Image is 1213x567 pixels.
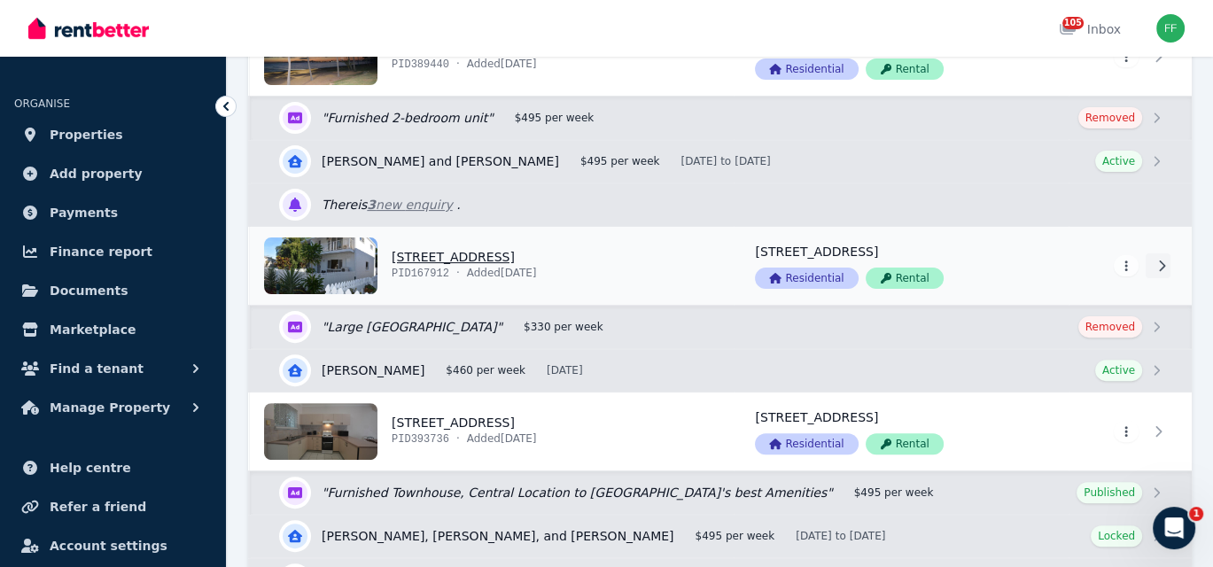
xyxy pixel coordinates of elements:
[1114,421,1139,442] button: More options
[251,140,1192,183] a: View details for Hari Prasad Marhatta and Sampurna Marhatta
[1156,14,1185,43] img: Frank frank@northwardrentals.com.au
[50,202,118,223] span: Payments
[251,349,1192,392] a: View details for Megan Christian
[14,234,212,269] a: Finance report
[50,535,167,556] span: Account settings
[237,404,354,475] button: Help
[14,195,212,230] a: Payments
[50,241,152,262] span: Finance report
[1069,227,1192,305] a: View details for 4/36-38 Queens Road, Hermit Park
[79,252,274,266] span: Did that answer your question?
[734,392,1068,470] a: View details for 5/36 Queens Rd, Railway Estate
[35,34,164,62] img: logo
[19,236,336,301] div: Profile image for The RentBetter TeamDid that answer your question?The RentBetter Team•1h ago
[14,117,212,152] a: Properties
[322,196,461,214] p: There is .
[367,198,452,212] a: 3new enquiry
[1062,17,1084,29] span: 105
[281,448,309,461] span: Help
[14,450,212,485] a: Help centre
[1059,20,1121,38] div: Inbox
[278,28,314,64] img: Profile image for Jeremy
[14,156,212,191] a: Add property
[36,345,296,363] div: We'll be back online in 3 hours
[1069,18,1192,96] a: View details for 3/163 Eyre St, North Ward
[214,268,264,287] div: • 1h ago
[79,268,210,287] div: The RentBetter Team
[50,457,131,478] span: Help centre
[36,251,72,286] img: Profile image for The RentBetter Team
[50,358,144,379] span: Find a tenant
[250,392,734,470] a: View details for 5/36 Queens Rd, Railway Estate
[251,471,1192,514] a: Edit listing: Furnished Townhouse, Central Location to Townsville's best Amenities
[50,319,136,340] span: Marketplace
[251,515,1192,557] a: View details for Sonam Choden, Rinzin Dolma, and Sonam Tshering
[734,18,1068,96] a: View details for 3/163 Eyre St, North Ward
[14,489,212,524] a: Refer a friend
[118,404,236,475] button: Messages
[211,28,246,64] img: Profile image for Earl
[14,390,212,425] button: Manage Property
[250,18,734,96] a: View details for 3/163 Eyre St, North Ward
[734,227,1068,305] a: View details for 4/36-38 Queens Road, Hermit Park
[14,97,70,110] span: ORGANISE
[14,273,212,308] a: Documents
[251,306,1192,348] a: Edit listing: Large Central Townhouse
[18,311,337,378] div: Send us a messageWe'll be back online in 3 hours
[1114,46,1139,67] button: More options
[14,528,212,563] a: Account settings
[39,448,79,461] span: Home
[36,326,296,345] div: Send us a message
[35,156,319,186] p: How can we help?
[50,280,128,301] span: Documents
[50,124,123,145] span: Properties
[50,397,170,418] span: Manage Property
[50,496,146,517] span: Refer a friend
[18,209,337,302] div: Recent messageProfile image for The RentBetter TeamDid that answer your question?The RentBetter T...
[14,351,212,386] button: Find a tenant
[251,97,1192,139] a: Edit listing: Furnished 2-bedroom unit
[50,163,143,184] span: Add property
[367,198,376,212] strong: 3
[250,227,734,305] a: View details for 4/36-38 Queens Road, Hermit Park
[1069,392,1192,470] a: View details for 5/36 Queens Rd, Railway Estate
[28,15,149,42] img: RentBetter
[36,224,318,243] div: Recent message
[1114,255,1139,276] button: More options
[1189,507,1203,521] span: 1
[14,312,212,347] a: Marketplace
[1153,507,1195,549] iframe: Intercom live chat
[245,28,280,64] img: Profile image for Rochelle
[35,126,319,156] p: Hi [PERSON_NAME]
[147,448,208,461] span: Messages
